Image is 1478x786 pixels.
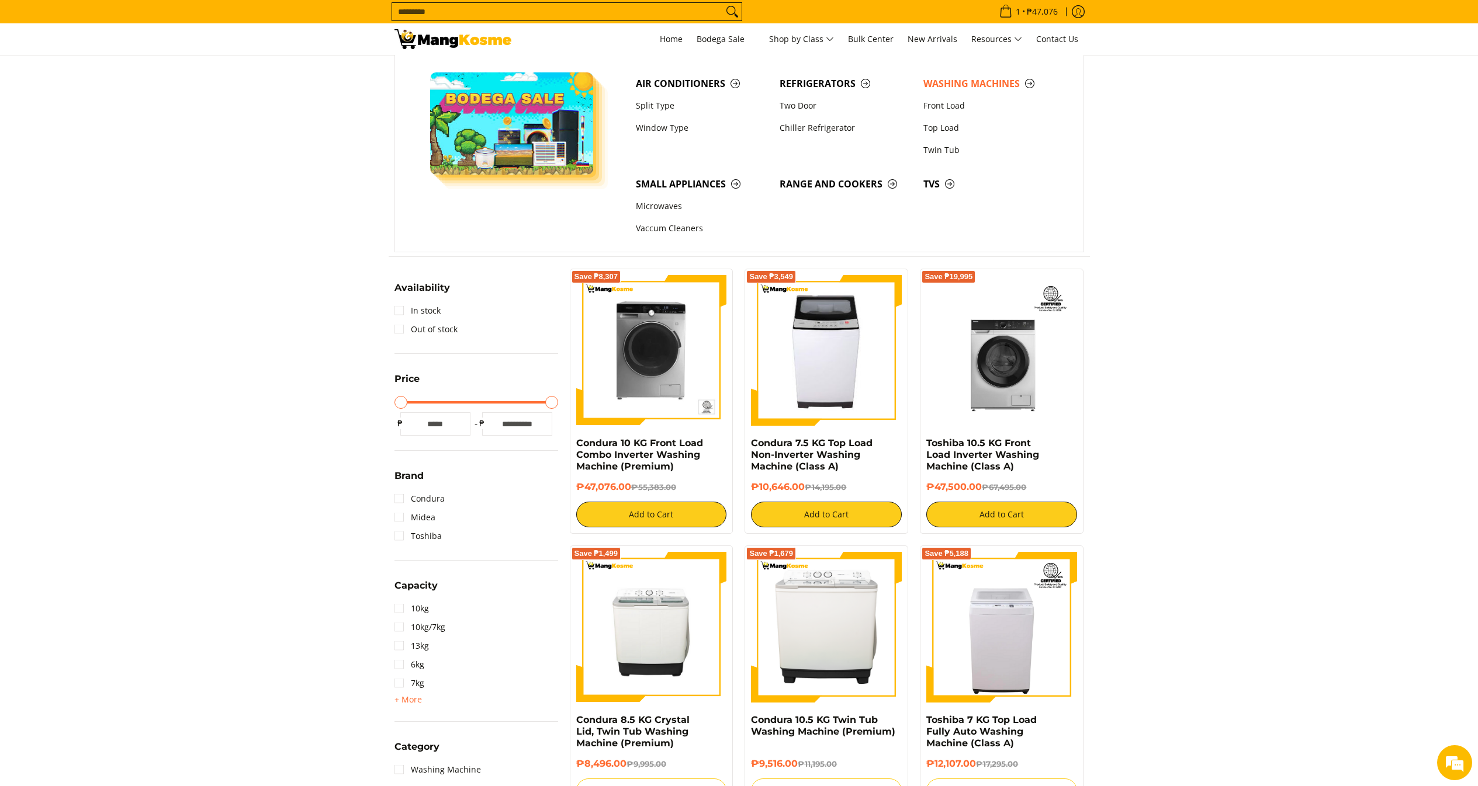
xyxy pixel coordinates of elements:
[691,23,761,55] a: Bodega Sale
[630,117,774,139] a: Window Type
[723,3,742,20] button: Search
[576,481,727,493] h6: ₱47,076.00
[636,76,768,91] span: Air Conditioners
[394,655,424,674] a: 6kg
[630,196,774,218] a: Microwaves
[697,32,755,47] span: Bodega Sale
[394,374,420,384] span: Price
[751,714,895,737] a: Condura 10.5 KG Twin Tub Washing Machine (Premium)
[774,72,918,95] a: Refrigerators
[925,550,968,557] span: Save ₱5,188
[918,173,1061,195] a: TVs
[576,714,690,749] a: Condura 8.5 KG Crystal Lid, Twin Tub Washing Machine (Premium)
[751,481,902,493] h6: ₱10,646.00
[798,759,837,768] del: ₱11,195.00
[630,218,774,240] a: Vaccum Cleaners
[394,283,450,293] span: Availability
[394,301,441,320] a: In stock
[630,72,774,95] a: Air Conditioners
[749,273,793,280] span: Save ₱3,549
[1014,8,1022,16] span: 1
[908,33,957,44] span: New Arrivals
[749,550,793,557] span: Save ₱1,679
[926,502,1077,527] button: Add to Cart
[1036,33,1078,44] span: Contact Us
[756,275,898,426] img: condura-7.5kg-topload-non-inverter-washing-machine-class-c-full-view-mang-kosme
[574,273,618,280] span: Save ₱8,307
[394,508,435,527] a: Midea
[394,742,439,752] span: Category
[769,32,834,47] span: Shop by Class
[774,117,918,139] a: Chiller Refrigerator
[394,581,438,590] span: Capacity
[751,758,902,770] h6: ₱9,516.00
[394,374,420,392] summary: Open
[654,23,688,55] a: Home
[926,552,1077,702] img: Toshiba 7 KG Top Load Fully Auto Washing Machine (Class A)
[394,527,442,545] a: Toshiba
[394,674,424,693] a: 7kg
[780,76,912,91] span: Refrigerators
[925,273,972,280] span: Save ₱19,995
[394,471,424,481] span: Brand
[996,5,1061,18] span: •
[751,437,873,472] a: Condura 7.5 KG Top Load Non-Inverter Washing Machine (Class A)
[476,418,488,429] span: ₱
[394,693,422,707] summary: Open
[576,275,727,426] img: Condura 10 KG Front Load Combo Inverter Washing Machine (Premium)
[394,283,450,301] summary: Open
[394,760,481,779] a: Washing Machine
[630,95,774,117] a: Split Type
[394,418,406,429] span: ₱
[394,695,422,704] span: + More
[751,502,902,527] button: Add to Cart
[394,29,511,49] img: Washing Machines l Mang Kosme: Home Appliances Warehouse Sale Partner
[774,95,918,117] a: Two Door
[394,618,445,637] a: 10kg/7kg
[926,275,1077,426] img: Toshiba 10.5 KG Front Load Inverter Washing Machine (Class A)
[394,742,439,760] summary: Open
[805,482,846,492] del: ₱14,195.00
[763,23,840,55] a: Shop by Class
[523,23,1084,55] nav: Main Menu
[926,481,1077,493] h6: ₱47,500.00
[574,550,618,557] span: Save ₱1,499
[1030,23,1084,55] a: Contact Us
[394,637,429,655] a: 13kg
[918,72,1061,95] a: Washing Machines
[780,177,912,192] span: Range and Cookers
[976,759,1018,768] del: ₱17,295.00
[1025,8,1060,16] span: ₱47,076
[631,482,676,492] del: ₱55,383.00
[394,471,424,489] summary: Open
[918,139,1061,161] a: Twin Tub
[630,173,774,195] a: Small Appliances
[971,32,1022,47] span: Resources
[926,714,1037,749] a: Toshiba 7 KG Top Load Fully Auto Washing Machine (Class A)
[394,489,445,508] a: Condura
[576,502,727,527] button: Add to Cart
[923,177,1055,192] span: TVs
[926,437,1039,472] a: Toshiba 10.5 KG Front Load Inverter Washing Machine (Class A)
[576,554,727,701] img: Condura 8.5 KG Crystal Lid, Twin Tub Washing Machine (Premium)
[842,23,899,55] a: Bulk Center
[965,23,1028,55] a: Resources
[902,23,963,55] a: New Arrivals
[923,76,1055,91] span: Washing Machines
[982,482,1026,492] del: ₱67,495.00
[918,95,1061,117] a: Front Load
[626,759,666,768] del: ₱9,995.00
[926,758,1077,770] h6: ₱12,107.00
[751,552,902,702] img: Condura 10.5 KG Twin Tub Washing Machine (Premium)
[394,581,438,599] summary: Open
[430,72,594,175] img: Bodega Sale
[394,320,458,339] a: Out of stock
[636,177,768,192] span: Small Appliances
[848,33,894,44] span: Bulk Center
[576,758,727,770] h6: ₱8,496.00
[576,437,703,472] a: Condura 10 KG Front Load Combo Inverter Washing Machine (Premium)
[394,599,429,618] a: 10kg
[660,33,683,44] span: Home
[774,173,918,195] a: Range and Cookers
